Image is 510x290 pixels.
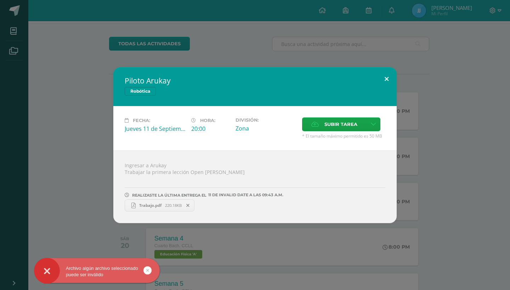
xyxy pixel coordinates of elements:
button: Close (Esc) [376,67,397,91]
a: Trabajo.pdf 220.18KB [125,199,194,211]
div: Jueves 11 de Septiembre [125,125,186,133]
div: Zona [236,124,296,132]
h2: Piloto Arukay [125,76,385,86]
span: Fecha: [133,118,150,123]
span: * El tamaño máximo permitido es 50 MB [302,133,385,139]
div: 20:00 [191,125,230,133]
span: Remover entrega [182,202,194,209]
span: 220.18KB [165,203,182,208]
label: División: [236,117,296,123]
span: Subir tarea [324,118,357,131]
span: Robótica [125,87,156,95]
div: Ingresar a Arukay Trabajar la primera lección Open [PERSON_NAME] [113,150,397,223]
span: Trabajo.pdf [136,203,165,208]
div: Archivo algún archivo seleccionado puede ser inválido [34,265,160,278]
span: Hora: [200,118,215,123]
span: REALIZASTE LA ÚLTIMA ENTREGA EL [132,193,206,198]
